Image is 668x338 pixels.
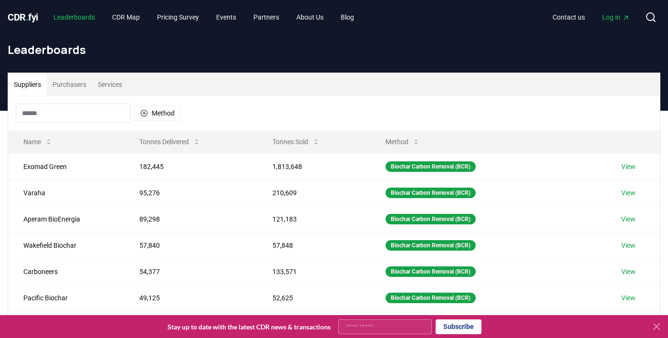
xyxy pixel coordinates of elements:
td: 25,985 [124,311,257,337]
td: 133,571 [257,258,370,285]
button: Suppliers [8,73,47,96]
td: Varaha [8,180,124,206]
button: Tonnes Delivered [132,132,208,151]
div: Biochar Carbon Removal (BCR) [386,214,476,224]
a: CDR.fyi [8,11,38,24]
a: Log in [595,9,637,26]
td: 57,848 [257,232,370,258]
td: 182,445 [124,153,257,180]
span: CDR fyi [8,11,38,23]
td: Exomad Green [8,153,124,180]
button: Purchasers [47,73,92,96]
button: Services [92,73,128,96]
td: Wakefield Biochar [8,232,124,258]
nav: Main [46,9,362,26]
a: View [621,162,636,171]
td: 57,840 [124,232,257,258]
td: 210,609 [257,180,370,206]
a: Contact us [545,9,593,26]
td: Carboneers [8,258,124,285]
nav: Main [545,9,637,26]
button: Name [16,132,60,151]
div: Biochar Carbon Removal (BCR) [386,240,476,251]
a: Events [209,9,244,26]
a: Leaderboards [46,9,103,26]
button: Method [134,106,181,121]
a: View [621,241,636,250]
h1: Leaderboards [8,42,660,57]
td: Freres Biochar [8,311,124,337]
span: . [26,11,29,23]
a: View [621,214,636,224]
a: About Us [289,9,331,26]
div: Biochar Carbon Removal (BCR) [386,293,476,303]
button: Tonnes Sold [265,132,327,151]
td: 95,276 [124,180,257,206]
span: Log in [602,12,630,22]
a: View [621,267,636,276]
a: Partners [246,9,287,26]
td: 54,377 [124,258,257,285]
a: View [621,293,636,303]
a: Blog [333,9,362,26]
td: 52,625 [257,285,370,311]
a: CDR Map [104,9,147,26]
td: Aperam BioEnergia [8,206,124,232]
td: 89,298 [124,206,257,232]
td: 121,183 [257,206,370,232]
div: Biochar Carbon Removal (BCR) [386,266,476,277]
td: 1,813,648 [257,153,370,180]
div: Biochar Carbon Removal (BCR) [386,161,476,172]
a: Pricing Survey [149,9,207,26]
td: 49,125 [124,285,257,311]
td: 25,985 [257,311,370,337]
div: Biochar Carbon Removal (BCR) [386,188,476,198]
td: Pacific Biochar [8,285,124,311]
a: View [621,188,636,198]
button: Method [378,132,428,151]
